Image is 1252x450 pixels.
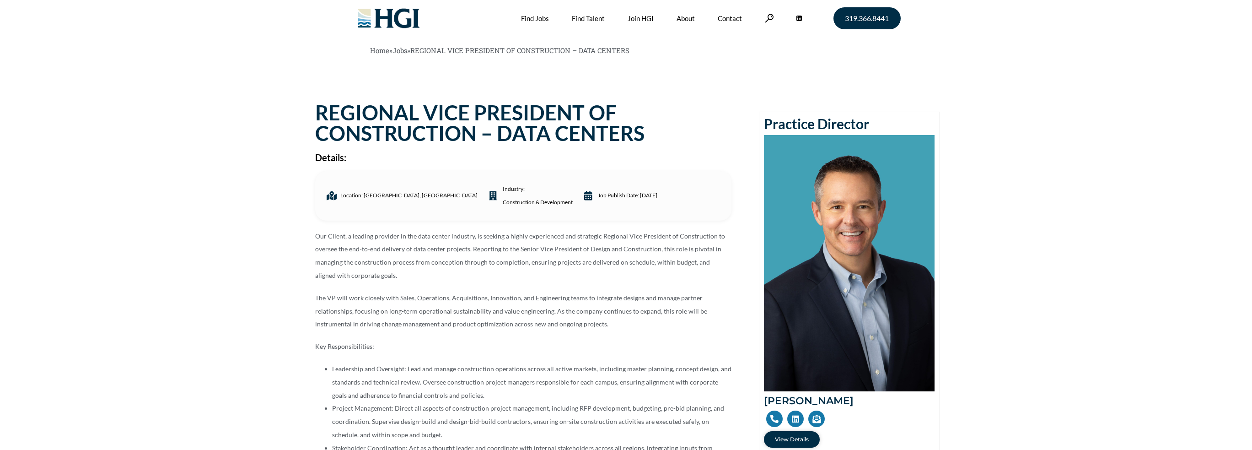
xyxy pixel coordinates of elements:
[370,46,629,55] span: » »
[500,183,573,209] span: industry:
[775,437,809,442] span: View Details
[315,103,731,144] h1: REGIONAL VICE PRESIDENT OF CONSTRUCTION – DATA CENTERS
[596,189,657,202] span: Job Publish date: [DATE]
[315,230,731,282] p: Our Client, a leading provider in the data center industry, is seeking a highly experienced and s...
[764,431,820,448] a: View Details
[764,117,935,130] h2: Practice Director
[315,153,731,162] h2: Details:
[765,14,774,22] a: Search
[392,46,407,55] a: Jobs
[338,189,478,202] span: Location: [GEOGRAPHIC_DATA], [GEOGRAPHIC_DATA]
[764,396,935,406] h2: [PERSON_NAME]
[503,196,573,209] a: Construction & Development
[370,46,389,55] a: Home
[833,7,901,29] a: 319.366.8441
[332,402,731,441] li: Project Management: Direct all aspects of construction project management, including RFP developm...
[332,363,731,402] li: Leadership and Oversight: Lead and manage construction operations across all active markets, incl...
[845,15,889,22] span: 319.366.8441
[410,46,629,55] span: REGIONAL VICE PRESIDENT OF CONSTRUCTION – DATA CENTERS
[315,340,731,353] p: Key Responsibilities:
[315,292,731,331] p: The VP will work closely with Sales, Operations, Acquisitions, Innovation, and Engineering teams ...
